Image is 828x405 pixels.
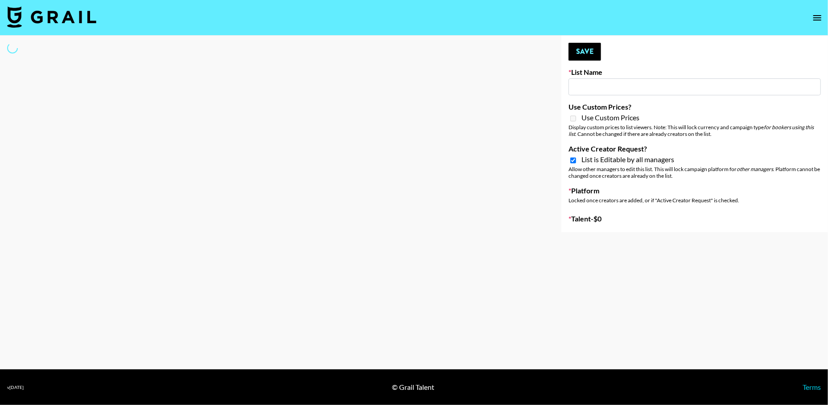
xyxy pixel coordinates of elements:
[7,385,24,390] div: v [DATE]
[568,124,821,137] div: Display custom prices to list viewers. Note: This will lock currency and campaign type . Cannot b...
[581,113,639,122] span: Use Custom Prices
[392,383,434,392] div: © Grail Talent
[568,43,601,61] button: Save
[568,144,821,153] label: Active Creator Request?
[737,166,773,172] em: other managers
[808,9,826,27] button: open drawer
[568,124,814,137] em: for bookers using this list
[568,102,821,111] label: Use Custom Prices?
[568,197,821,204] div: Locked once creators are added, or if "Active Creator Request" is checked.
[568,214,821,223] label: Talent - $ 0
[581,155,674,164] span: List is Editable by all managers
[7,6,96,28] img: Grail Talent
[568,68,821,77] label: List Name
[803,383,821,391] a: Terms
[568,186,821,195] label: Platform
[568,166,821,179] div: Allow other managers to edit this list. This will lock campaign platform for . Platform cannot be...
